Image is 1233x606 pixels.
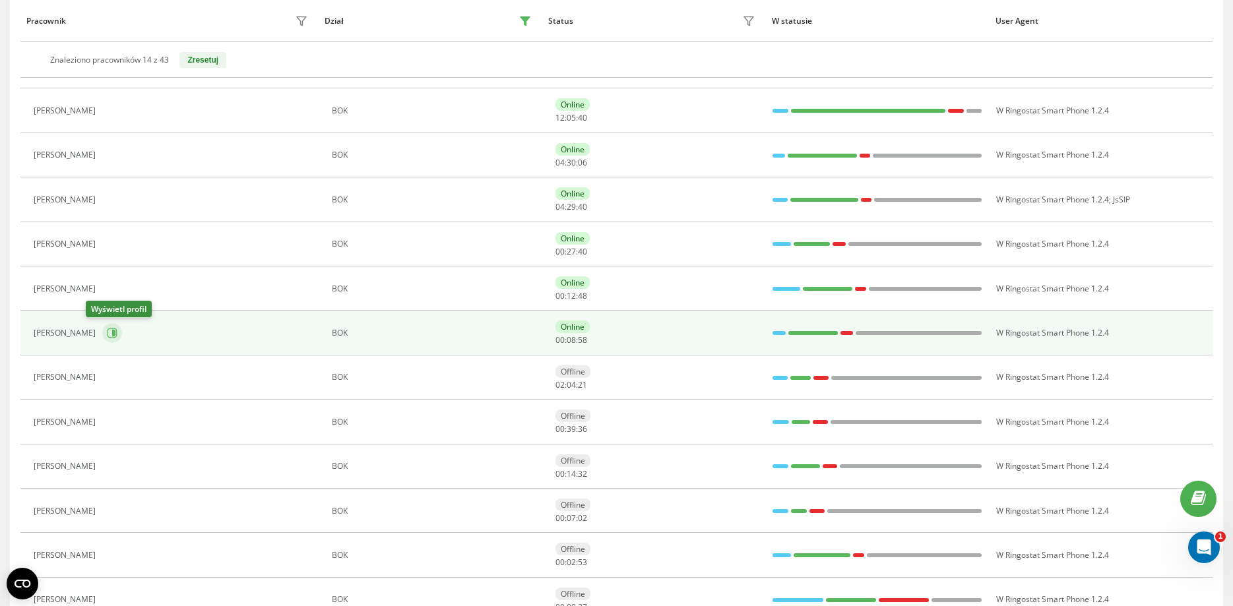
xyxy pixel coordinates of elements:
[555,158,587,167] div: : :
[555,202,587,212] div: : :
[555,157,565,168] span: 04
[555,470,587,479] div: : :
[179,52,226,68] button: Zresetuj
[34,195,99,204] div: [PERSON_NAME]
[555,69,587,78] div: : :
[567,512,576,524] span: 07
[996,371,1109,382] span: W Ringostat Smart Phone 1.2.4
[567,290,576,301] span: 12
[555,291,587,301] div: : :
[1113,194,1130,205] span: JsSIP
[34,106,99,115] div: [PERSON_NAME]
[34,284,99,293] div: [PERSON_NAME]
[555,201,565,212] span: 04
[578,112,587,123] span: 40
[567,201,576,212] span: 29
[578,290,587,301] span: 48
[555,512,565,524] span: 00
[555,187,590,200] div: Online
[34,551,99,560] div: [PERSON_NAME]
[567,557,576,568] span: 02
[996,238,1109,249] span: W Ringostat Smart Phone 1.2.4
[996,416,1109,427] span: W Ringostat Smart Phone 1.2.4
[332,284,535,293] div: BOK
[555,423,565,435] span: 00
[555,98,590,111] div: Online
[332,595,535,604] div: BOK
[34,150,99,160] div: [PERSON_NAME]
[555,409,590,422] div: Offline
[567,112,576,123] span: 05
[578,423,587,435] span: 36
[996,283,1109,294] span: W Ringostat Smart Phone 1.2.4
[332,506,535,516] div: BOK
[555,276,590,289] div: Online
[567,334,576,346] span: 08
[578,379,587,390] span: 21
[34,373,99,382] div: [PERSON_NAME]
[996,16,1207,26] div: User Agent
[578,468,587,479] span: 32
[34,417,99,427] div: [PERSON_NAME]
[332,373,535,382] div: BOK
[555,290,565,301] span: 00
[1215,531,1226,542] span: 1
[325,16,343,26] div: Dział
[555,143,590,156] div: Online
[772,16,983,26] div: W statusie
[555,365,590,378] div: Offline
[26,16,66,26] div: Pracownik
[996,505,1109,516] span: W Ringostat Smart Phone 1.2.4
[555,380,587,390] div: : :
[555,320,590,333] div: Online
[1188,531,1220,563] iframe: Intercom live chat
[555,514,587,523] div: : :
[555,557,565,568] span: 00
[34,239,99,249] div: [PERSON_NAME]
[555,334,565,346] span: 00
[578,557,587,568] span: 53
[332,239,535,249] div: BOK
[555,246,565,257] span: 00
[555,247,587,257] div: : :
[34,506,99,516] div: [PERSON_NAME]
[332,551,535,560] div: BOK
[332,106,535,115] div: BOK
[996,549,1109,561] span: W Ringostat Smart Phone 1.2.4
[86,301,152,317] div: Wyświetl profil
[578,334,587,346] span: 58
[567,423,576,435] span: 39
[34,328,99,338] div: [PERSON_NAME]
[567,468,576,479] span: 14
[996,460,1109,471] span: W Ringostat Smart Phone 1.2.4
[555,454,590,467] div: Offline
[7,568,38,599] button: Open CMP widget
[332,150,535,160] div: BOK
[332,328,535,338] div: BOK
[996,149,1109,160] span: W Ringostat Smart Phone 1.2.4
[555,379,565,390] span: 02
[567,246,576,257] span: 27
[555,468,565,479] span: 00
[555,112,565,123] span: 12
[578,246,587,257] span: 40
[567,157,576,168] span: 30
[996,105,1109,116] span: W Ringostat Smart Phone 1.2.4
[555,113,587,123] div: : :
[555,336,587,345] div: : :
[996,194,1109,205] span: W Ringostat Smart Phone 1.2.4
[332,195,535,204] div: BOK
[332,417,535,427] div: BOK
[555,425,587,434] div: : :
[578,512,587,524] span: 02
[578,157,587,168] span: 06
[34,595,99,604] div: [PERSON_NAME]
[578,201,587,212] span: 40
[332,462,535,471] div: BOK
[555,558,587,567] div: : :
[555,543,590,555] div: Offline
[555,232,590,245] div: Online
[996,327,1109,338] span: W Ringostat Smart Phone 1.2.4
[50,55,169,65] div: Znaleziono pracowników 14 z 43
[567,379,576,390] span: 04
